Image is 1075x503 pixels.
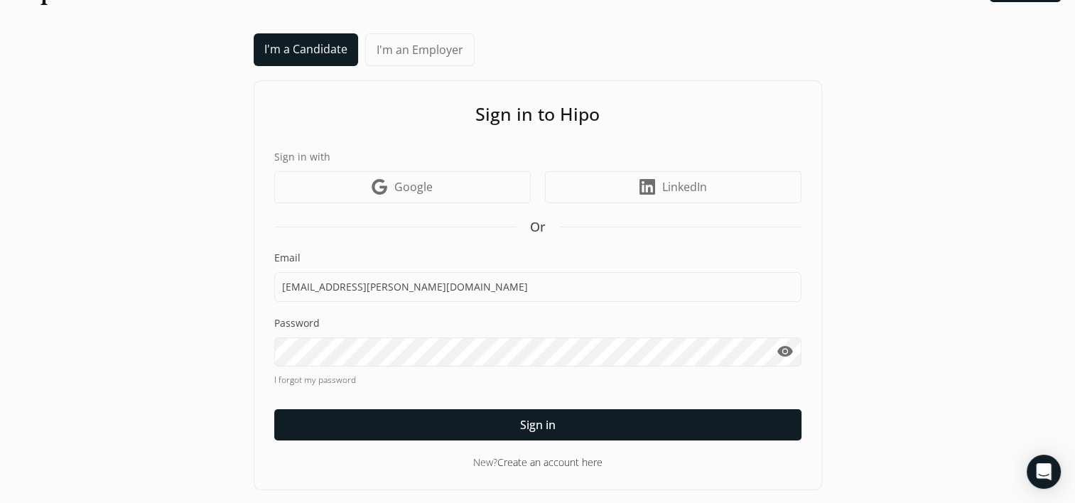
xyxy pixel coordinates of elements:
[520,416,556,433] span: Sign in
[662,178,707,195] span: LinkedIn
[274,101,801,128] h1: Sign in to Hipo
[274,374,801,386] a: I forgot my password
[1027,455,1061,489] div: Open Intercom Messenger
[545,171,801,203] a: LinkedIn
[394,178,433,195] span: Google
[769,337,801,367] button: visibility
[530,217,546,237] span: Or
[274,251,801,265] label: Email
[254,33,358,66] a: I'm a Candidate
[365,33,475,66] a: I'm an Employer
[274,149,801,164] label: Sign in with
[497,455,603,469] a: Create an account here
[274,171,531,203] a: Google
[274,316,801,330] label: Password
[274,455,801,470] div: New?
[274,409,801,440] button: Sign in
[777,343,794,360] span: visibility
